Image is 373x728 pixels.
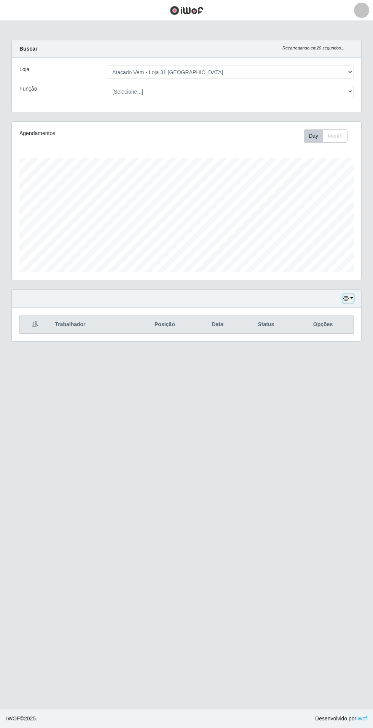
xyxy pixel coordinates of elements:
div: Toolbar with button groups [304,129,354,143]
th: Trabalhador [50,316,134,334]
span: © 2025 . [6,715,37,723]
div: First group [304,129,347,143]
i: Recarregando em 20 segundos... [282,46,344,50]
strong: Buscar [19,46,37,52]
a: iWof [356,715,367,722]
th: Posição [134,316,196,334]
span: IWOF [6,715,20,722]
div: Agendamentos [19,129,152,137]
img: CoreUI Logo [170,6,204,15]
label: Loja [19,65,29,73]
th: Data [196,316,239,334]
span: Desenvolvido por [315,715,367,723]
th: Status [239,316,293,334]
button: Month [323,129,347,143]
label: Função [19,85,37,93]
th: Opções [293,316,353,334]
button: Day [304,129,323,143]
